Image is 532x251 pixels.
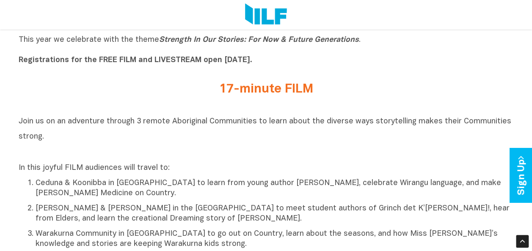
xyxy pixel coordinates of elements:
p: Indigenous Literacy Day 2025 will be held on and is a celebration of First Nations stories, cultu... [19,15,514,65]
span: Join us on an adventure through 3 remote Aboriginal Communities to learn about the diverse ways s... [19,118,511,140]
img: Logo [245,3,287,26]
b: Registrations for the FREE FILM and LIVESTREAM open [DATE]. [19,57,252,64]
p: Warakurna Community in [GEOGRAPHIC_DATA] to go out on Country, learn about the seasons, and how M... [36,229,514,249]
p: Ceduna & Koonibba in [GEOGRAPHIC_DATA] to learn from young author [PERSON_NAME], celebrate Wirang... [36,178,514,199]
div: Scroll Back to Top [516,235,529,248]
h2: 17-minute FILM [108,82,425,96]
i: Strength In Our Stories: For Now & Future Generations [159,36,359,44]
p: [PERSON_NAME] & [PERSON_NAME] in the [GEOGRAPHIC_DATA] to meet student authors of Grinch det K’[P... [36,204,514,224]
p: In this joyful FILM audiences will travel to: [19,163,514,173]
